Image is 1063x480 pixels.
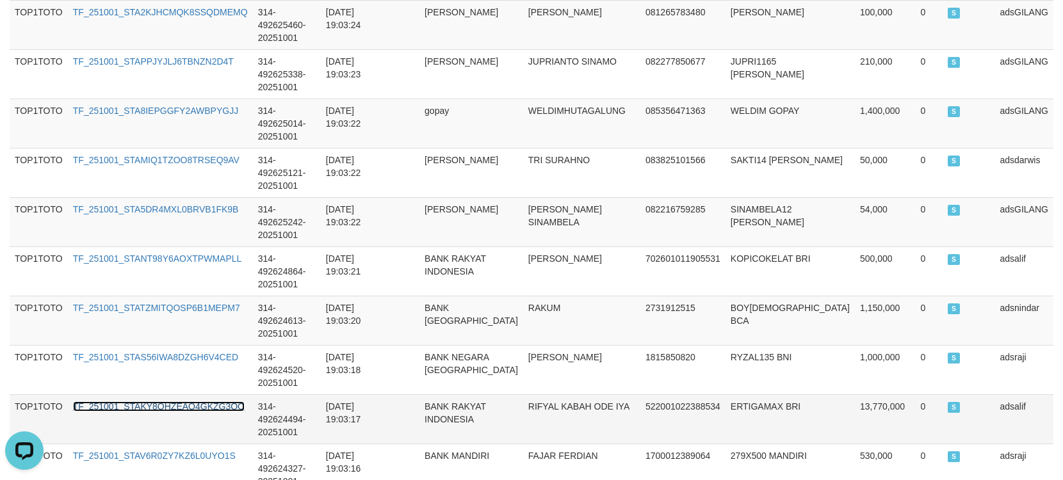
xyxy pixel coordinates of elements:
[523,345,640,394] td: [PERSON_NAME]
[321,296,385,345] td: [DATE] 19:03:20
[321,345,385,394] td: [DATE] 19:03:18
[855,148,916,197] td: 50,000
[948,205,961,216] span: SUCCESS
[419,246,523,296] td: BANK RAKYAT INDONESIA
[10,49,68,99] td: TOP1TOTO
[10,394,68,444] td: TOP1TOTO
[726,394,855,444] td: ERTIGAMAX BRI
[948,303,961,314] span: SUCCESS
[253,197,321,246] td: 314-492625242-20251001
[948,254,961,265] span: SUCCESS
[73,204,239,214] a: TF_251001_STA5DR4MXL0BRVB1FK9B
[321,394,385,444] td: [DATE] 19:03:17
[73,401,245,412] a: TF_251001_STAKY8QHZEAO4GKZG3QO
[419,394,523,444] td: BANK RAKYAT INDONESIA
[855,99,916,148] td: 1,400,000
[640,246,726,296] td: 702601011905531
[855,296,916,345] td: 1,150,000
[726,49,855,99] td: JUPRI1165 [PERSON_NAME]
[855,246,916,296] td: 500,000
[419,49,523,99] td: [PERSON_NAME]
[321,148,385,197] td: [DATE] 19:03:22
[916,148,943,197] td: 0
[523,197,640,246] td: [PERSON_NAME] SINAMBELA
[321,49,385,99] td: [DATE] 19:03:23
[253,345,321,394] td: 314-492624520-20251001
[994,49,1053,99] td: adsGILANG
[948,353,961,364] span: SUCCESS
[253,99,321,148] td: 314-492625014-20251001
[419,197,523,246] td: [PERSON_NAME]
[523,99,640,148] td: WELDIMHUTAGALUNG
[948,8,961,19] span: SUCCESS
[994,197,1053,246] td: adsGILANG
[994,246,1053,296] td: adsalif
[726,148,855,197] td: SAKTI14 [PERSON_NAME]
[640,99,726,148] td: 085356471363
[726,197,855,246] td: SINAMBELA12 [PERSON_NAME]
[916,49,943,99] td: 0
[253,148,321,197] td: 314-492625121-20251001
[948,156,961,166] span: SUCCESS
[10,99,68,148] td: TOP1TOTO
[73,253,242,264] a: TF_251001_STANT98Y6AOXTPWMAPLL
[253,394,321,444] td: 314-492624494-20251001
[948,106,961,117] span: SUCCESS
[855,394,916,444] td: 13,770,000
[253,49,321,99] td: 314-492625338-20251001
[523,49,640,99] td: JUPRIANTO SINAMO
[994,99,1053,148] td: adsGILANG
[640,197,726,246] td: 082216759285
[726,99,855,148] td: WELDIM GOPAY
[73,451,236,461] a: TF_251001_STAV6R0ZY7KZ6L0UYO1S
[73,352,238,362] a: TF_251001_STAS56IWA8DZGH6V4CED
[523,246,640,296] td: [PERSON_NAME]
[726,246,855,296] td: KOPICOKELAT BRI
[10,148,68,197] td: TOP1TOTO
[855,49,916,99] td: 210,000
[855,197,916,246] td: 54,000
[419,99,523,148] td: gopay
[321,99,385,148] td: [DATE] 19:03:22
[640,49,726,99] td: 082277850677
[419,296,523,345] td: BANK [GEOGRAPHIC_DATA]
[916,99,943,148] td: 0
[640,296,726,345] td: 2731912515
[73,7,248,17] a: TF_251001_STA2KJHCMQK8SSQDMEMQ
[419,148,523,197] td: [PERSON_NAME]
[726,345,855,394] td: RYZAL135 BNI
[253,296,321,345] td: 314-492624613-20251001
[916,394,943,444] td: 0
[523,296,640,345] td: RAKUM
[948,451,961,462] span: SUCCESS
[73,155,239,165] a: TF_251001_STAMIQ1TZOO8TRSEQ9AV
[726,296,855,345] td: BOY[DEMOGRAPHIC_DATA] BCA
[855,345,916,394] td: 1,000,000
[994,394,1053,444] td: adsalif
[73,303,240,313] a: TF_251001_STATZMITQOSP6B1MEPM7
[994,148,1053,197] td: adsdarwis
[640,345,726,394] td: 1815850820
[916,246,943,296] td: 0
[10,345,68,394] td: TOP1TOTO
[321,197,385,246] td: [DATE] 19:03:22
[10,296,68,345] td: TOP1TOTO
[321,246,385,296] td: [DATE] 19:03:21
[5,5,44,44] button: Open LiveChat chat widget
[640,394,726,444] td: 522001022388534
[73,106,238,116] a: TF_251001_STA8IEPGGFY2AWBPYGJJ
[73,56,234,67] a: TF_251001_STAPPJYJLJ6TBNZN2D4T
[640,148,726,197] td: 083825101566
[948,402,961,413] span: SUCCESS
[994,345,1053,394] td: adsraji
[916,197,943,246] td: 0
[523,394,640,444] td: RIFYAL KABAH ODE IYA
[10,197,68,246] td: TOP1TOTO
[419,345,523,394] td: BANK NEGARA [GEOGRAPHIC_DATA]
[994,296,1053,345] td: adsnindar
[948,57,961,68] span: SUCCESS
[10,246,68,296] td: TOP1TOTO
[523,148,640,197] td: TRI SURAHNO
[916,296,943,345] td: 0
[916,345,943,394] td: 0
